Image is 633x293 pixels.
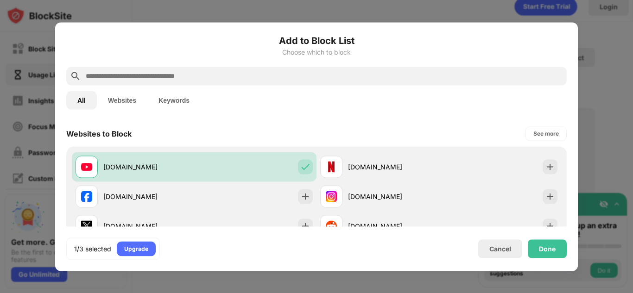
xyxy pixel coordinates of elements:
[70,70,81,81] img: search.svg
[348,192,439,201] div: [DOMAIN_NAME]
[348,221,439,231] div: [DOMAIN_NAME]
[66,48,567,56] div: Choose which to block
[489,245,511,253] div: Cancel
[124,244,148,253] div: Upgrade
[81,220,92,231] img: favicons
[66,129,132,138] div: Websites to Block
[66,33,567,47] h6: Add to Block List
[103,221,194,231] div: [DOMAIN_NAME]
[66,91,97,109] button: All
[348,162,439,172] div: [DOMAIN_NAME]
[81,161,92,172] img: favicons
[103,162,194,172] div: [DOMAIN_NAME]
[326,191,337,202] img: favicons
[97,91,147,109] button: Websites
[533,129,559,138] div: See more
[539,245,556,252] div: Done
[103,192,194,201] div: [DOMAIN_NAME]
[81,191,92,202] img: favicons
[326,220,337,231] img: favicons
[147,91,201,109] button: Keywords
[326,161,337,172] img: favicons
[74,244,111,253] div: 1/3 selected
